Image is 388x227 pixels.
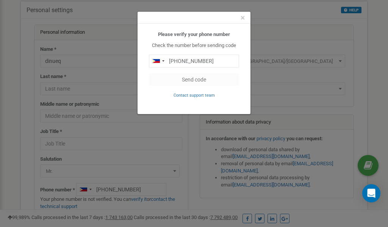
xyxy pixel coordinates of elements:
[174,92,215,98] a: Contact support team
[158,31,230,37] b: Please verify your phone number
[174,93,215,98] small: Contact support team
[149,55,167,67] div: Telephone country code
[149,73,239,86] button: Send code
[241,13,245,22] span: ×
[149,42,239,49] p: Check the number before sending code
[362,184,380,202] div: Open Intercom Messenger
[149,55,239,67] input: 0905 123 4567
[241,14,245,22] button: Close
